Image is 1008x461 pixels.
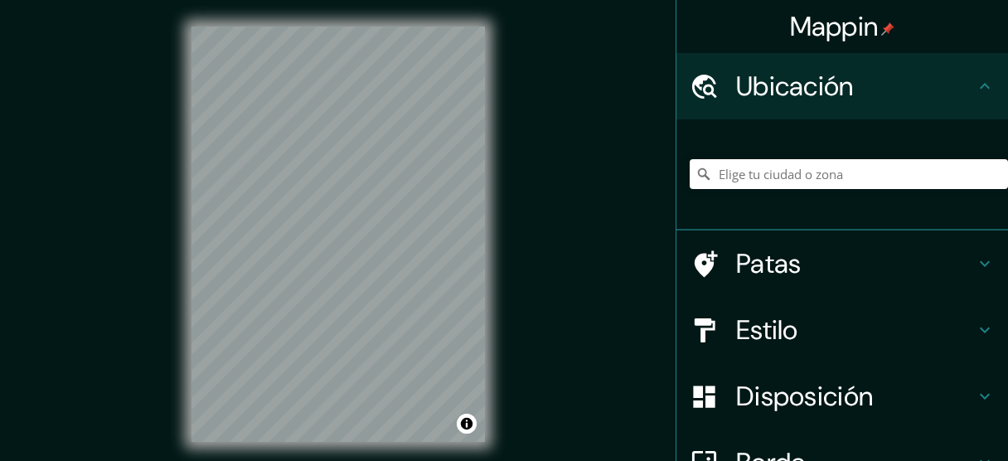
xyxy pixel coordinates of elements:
[676,53,1008,119] div: Ubicación
[676,230,1008,297] div: Patas
[676,297,1008,363] div: Estilo
[736,313,798,347] font: Estilo
[457,414,477,434] button: Activar o desactivar atribución
[881,22,894,36] img: pin-icon.png
[736,69,854,104] font: Ubicación
[736,379,873,414] font: Disposición
[860,396,990,443] iframe: Help widget launcher
[676,363,1008,429] div: Disposición
[736,246,802,281] font: Patas
[191,27,485,442] canvas: Mapa
[790,9,879,44] font: Mappin
[690,159,1008,189] input: Elige tu ciudad o zona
